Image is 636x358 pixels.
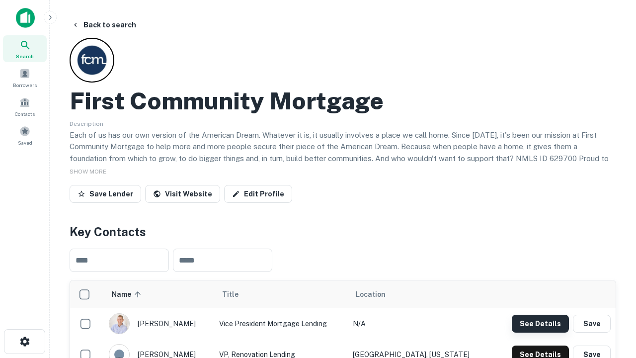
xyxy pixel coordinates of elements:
[224,185,292,203] a: Edit Profile
[70,129,616,176] p: Each of us has our own version of the American Dream. Whatever it is, it usually involves a place...
[145,185,220,203] a: Visit Website
[109,314,129,334] img: 1520878720083
[70,223,616,241] h4: Key Contacts
[112,288,144,300] span: Name
[70,185,141,203] button: Save Lender
[3,35,47,62] a: Search
[214,308,348,339] td: Vice President Mortgage Lending
[70,168,106,175] span: SHOW MORE
[573,315,611,333] button: Save
[586,247,636,294] iframe: Chat Widget
[3,64,47,91] a: Borrowers
[15,110,35,118] span: Contacts
[348,280,492,308] th: Location
[18,139,32,147] span: Saved
[70,87,384,115] h2: First Community Mortgage
[214,280,348,308] th: Title
[16,52,34,60] span: Search
[3,122,47,149] a: Saved
[356,288,386,300] span: Location
[348,308,492,339] td: N/A
[13,81,37,89] span: Borrowers
[16,8,35,28] img: capitalize-icon.png
[109,313,209,334] div: [PERSON_NAME]
[3,93,47,120] a: Contacts
[512,315,569,333] button: See Details
[70,120,103,127] span: Description
[222,288,251,300] span: Title
[104,280,214,308] th: Name
[68,16,140,34] button: Back to search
